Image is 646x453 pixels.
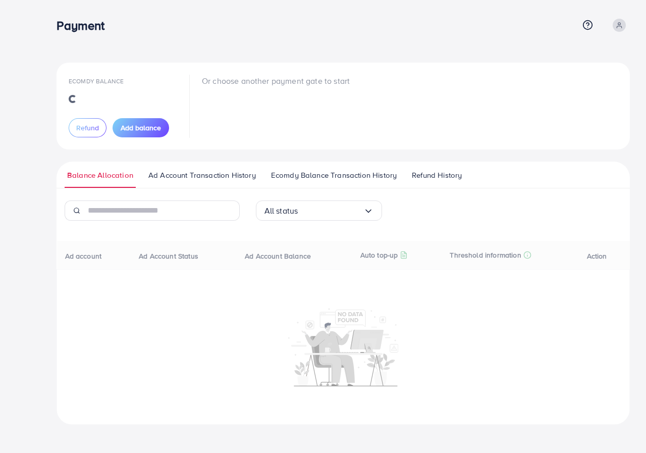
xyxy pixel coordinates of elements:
button: Add balance [113,118,169,137]
button: Refund [69,118,106,137]
span: Ecomdy Balance [69,77,124,85]
input: Search for option [298,203,363,219]
span: Refund History [412,170,462,181]
h3: Payment [57,18,113,33]
span: Refund [76,123,99,133]
span: Ecomdy Balance Transaction History [271,170,397,181]
span: Add balance [121,123,161,133]
span: Ad Account Transaction History [148,170,256,181]
p: Or choose another payment gate to start [202,75,350,87]
span: Balance Allocation [67,170,133,181]
span: All status [264,203,298,219]
div: Search for option [256,200,382,221]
